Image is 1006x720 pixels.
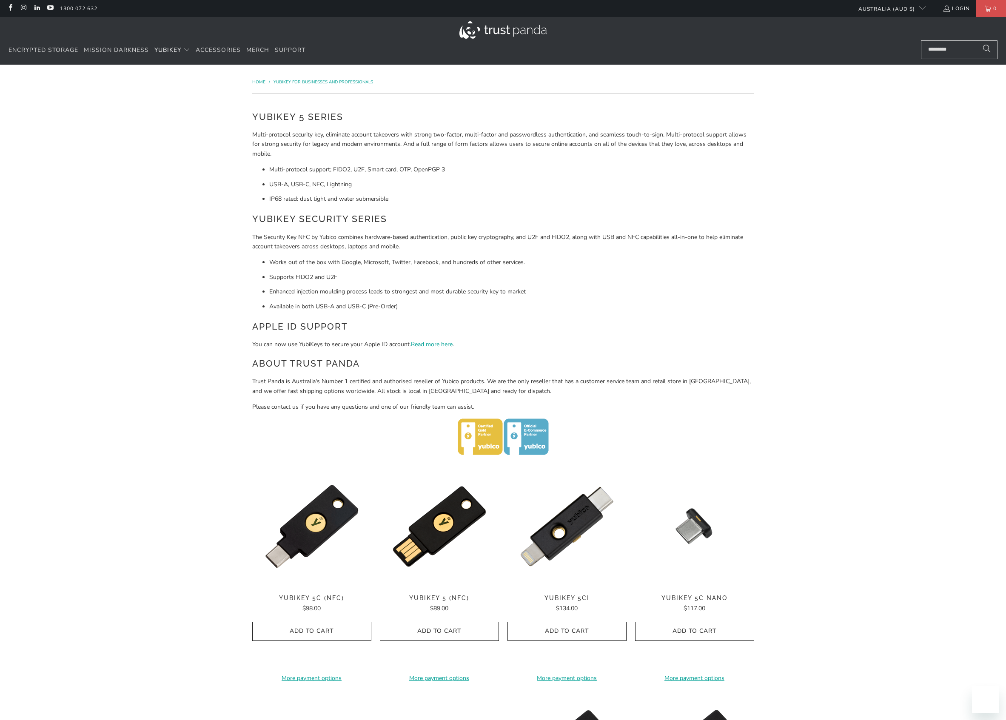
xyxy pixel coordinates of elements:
[269,302,754,311] li: Available in both USB-A and USB-C (Pre-Order)
[921,40,997,59] input: Search...
[252,79,265,85] span: Home
[46,5,54,12] a: Trust Panda Australia on YouTube
[196,46,241,54] span: Accessories
[430,604,448,612] span: $89.00
[196,40,241,60] a: Accessories
[261,628,362,635] span: Add to Cart
[684,604,705,612] span: $117.00
[252,340,754,349] p: You can now use YubiKeys to secure your Apple ID account. .
[635,595,754,602] span: YubiKey 5C Nano
[459,21,547,39] img: Trust Panda Australia
[252,79,267,85] a: Home
[380,467,499,586] img: YubiKey 5 (NFC) - Trust Panda
[644,628,745,635] span: Add to Cart
[635,595,754,613] a: YubiKey 5C Nano $117.00
[252,212,754,226] h2: YubiKey Security Series
[246,46,269,54] span: Merch
[943,4,970,13] a: Login
[252,320,754,333] h2: Apple ID Support
[507,622,627,641] button: Add to Cart
[252,110,754,124] h2: YubiKey 5 Series
[380,595,499,602] span: YubiKey 5 (NFC)
[252,595,371,602] span: YubiKey 5C (NFC)
[507,595,627,602] span: YubiKey 5Ci
[275,40,305,60] a: Support
[380,595,499,613] a: YubiKey 5 (NFC) $89.00
[274,79,373,85] a: YubiKey for Businesses and Professionals
[380,674,499,683] a: More payment options
[302,604,321,612] span: $98.00
[252,357,754,370] h2: About Trust Panda
[275,46,305,54] span: Support
[269,258,754,267] li: Works out of the box with Google, Microsoft, Twitter, Facebook, and hundreds of other services.
[269,79,270,85] span: /
[635,622,754,641] button: Add to Cart
[976,40,997,59] button: Search
[972,686,999,713] iframe: Button to launch messaging window
[269,273,754,282] li: Supports FIDO2 and U2F
[269,165,754,174] li: Multi-protocol support; FIDO2, U2F, Smart card, OTP, OpenPGP 3
[154,46,181,54] span: YubiKey
[20,5,27,12] a: Trust Panda Australia on Instagram
[411,340,453,348] a: Read more here
[84,40,149,60] a: Mission Darkness
[556,604,578,612] span: $134.00
[507,467,627,586] img: YubiKey 5Ci - Trust Panda
[635,467,754,586] a: YubiKey 5C Nano - Trust Panda YubiKey 5C Nano - Trust Panda
[252,467,371,586] a: YubiKey 5C (NFC) - Trust Panda YubiKey 5C (NFC) - Trust Panda
[246,40,269,60] a: Merch
[154,40,190,60] summary: YubiKey
[33,5,40,12] a: Trust Panda Australia on LinkedIn
[9,40,305,60] nav: Translation missing: en.navigation.header.main_nav
[252,233,754,252] p: The Security Key NFC by Yubico combines hardware-based authentication, public key cryptography, a...
[507,467,627,586] a: YubiKey 5Ci - Trust Panda YubiKey 5Ci - Trust Panda
[380,467,499,586] a: YubiKey 5 (NFC) - Trust Panda YubiKey 5 (NFC) - Trust Panda
[252,595,371,613] a: YubiKey 5C (NFC) $98.00
[252,130,754,159] p: Multi-protocol security key, eliminate account takeovers with strong two-factor, multi-factor and...
[6,5,14,12] a: Trust Panda Australia on Facebook
[269,287,754,296] li: Enhanced injection moulding process leads to strongest and most durable security key to market
[380,622,499,641] button: Add to Cart
[84,46,149,54] span: Mission Darkness
[507,595,627,613] a: YubiKey 5Ci $134.00
[9,40,78,60] a: Encrypted Storage
[252,377,754,396] p: Trust Panda is Australia's Number 1 certified and authorised reseller of Yubico products. We are ...
[252,622,371,641] button: Add to Cart
[252,674,371,683] a: More payment options
[60,4,97,13] a: 1300 072 632
[269,180,754,189] li: USB-A, USB-C, NFC, Lightning
[507,674,627,683] a: More payment options
[389,628,490,635] span: Add to Cart
[635,467,754,586] img: YubiKey 5C Nano - Trust Panda
[9,46,78,54] span: Encrypted Storage
[516,628,618,635] span: Add to Cart
[252,467,371,586] img: YubiKey 5C (NFC) - Trust Panda
[252,402,754,412] p: Please contact us if you have any questions and one of our friendly team can assist.
[635,674,754,683] a: More payment options
[269,194,754,204] li: IP68 rated: dust tight and water submersible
